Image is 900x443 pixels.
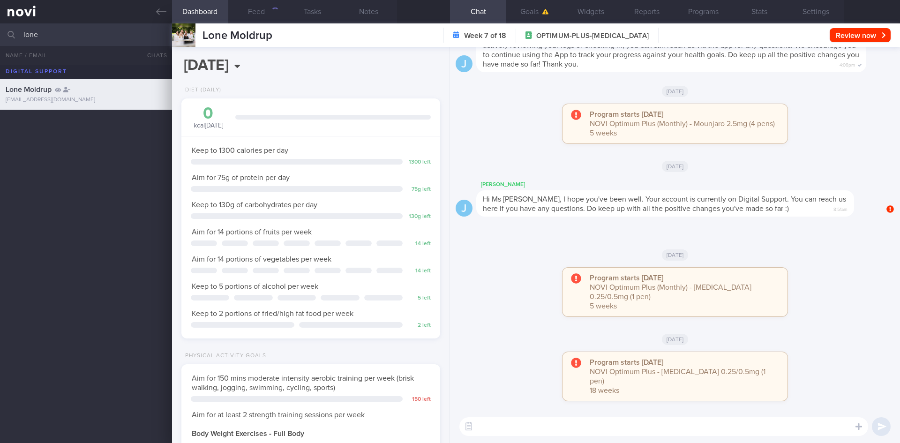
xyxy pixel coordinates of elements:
[476,179,882,190] div: [PERSON_NAME]
[590,387,619,394] span: 18 weeks
[192,411,365,419] span: Aim for at least 2 strength training sessions per week
[590,111,663,118] strong: Program starts [DATE]
[407,322,431,329] div: 2 left
[464,31,506,40] strong: Week 7 of 18
[483,195,846,212] span: Hi Ms [PERSON_NAME], I hope you've been well. Your account is currently on Digital Support. You c...
[590,284,751,300] span: NOVI Optimum Plus (Monthly) - [MEDICAL_DATA] 0.25/0.5mg (1 pen)
[590,302,617,310] span: 5 weeks
[192,255,331,263] span: Aim for 14 portions of vegetables per week
[456,200,472,217] div: J
[6,86,52,93] span: Lone Moldrup
[192,310,353,317] span: Keep to 2 portions of fried/high fat food per week
[407,213,431,220] div: 130 g left
[6,97,166,104] div: [EMAIL_ADDRESS][DOMAIN_NAME]
[662,249,689,261] span: [DATE]
[840,60,855,68] span: 4:06pm
[191,105,226,130] div: kcal [DATE]
[181,87,221,94] div: Diet (Daily)
[833,204,847,213] span: 8:51am
[407,240,431,248] div: 14 left
[590,120,775,128] span: NOVI Optimum Plus (Monthly) - Mounjaro 2.5mg (4 pens)
[407,186,431,193] div: 75 g left
[191,105,226,122] div: 0
[192,174,290,181] span: Aim for 75g of protein per day
[662,161,689,172] span: [DATE]
[192,430,304,437] strong: Body Weight Exercises - Full Body
[202,30,272,41] span: Lone Moldrup
[192,201,317,209] span: Keep to 130g of carbohydrates per day
[181,353,266,360] div: Physical Activity Goals
[135,46,172,65] button: Chats
[830,28,891,42] button: Review now
[456,55,472,73] div: J
[192,147,288,154] span: Keep to 1300 calories per day
[590,368,765,385] span: NOVI Optimum Plus - [MEDICAL_DATA] 0.25/0.5mg (1 pen)
[192,375,414,391] span: Aim for 150 mins moderate intensity aerobic training per week (brisk walking, jogging, swimming, ...
[407,396,431,403] div: 150 left
[662,86,689,97] span: [DATE]
[192,228,312,236] span: Aim for 14 portions of fruits per week
[590,359,663,366] strong: Program starts [DATE]
[662,334,689,345] span: [DATE]
[536,31,649,41] span: OPTIMUM-PLUS-[MEDICAL_DATA]
[407,268,431,275] div: 14 left
[407,159,431,166] div: 1300 left
[590,274,663,282] strong: Program starts [DATE]
[590,129,617,137] span: 5 weeks
[407,295,431,302] div: 5 left
[192,283,318,290] span: Keep to 5 portions of alcohol per week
